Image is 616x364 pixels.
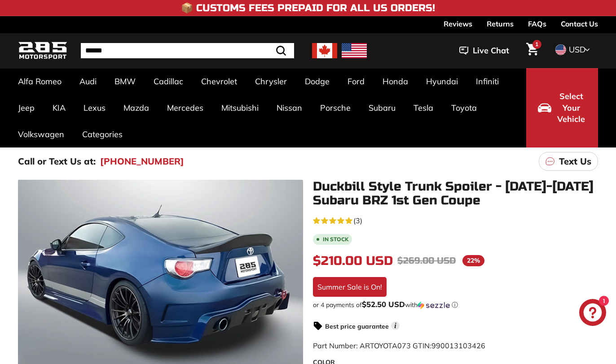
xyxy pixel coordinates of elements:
strong: Best price guarantee [325,322,389,330]
span: Part Number: ARTOYOTA073 GTIN: [313,341,485,350]
span: $269.00 USD [397,255,456,266]
a: BMW [106,68,145,95]
a: Nissan [268,95,311,121]
span: USD [569,44,585,55]
span: Live Chat [473,45,509,56]
p: Text Us [559,155,591,168]
span: 1 [535,41,538,48]
span: Select Your Vehicle [556,91,586,125]
a: Cart [521,35,544,66]
a: Reviews [444,16,472,31]
a: Honda [374,68,417,95]
a: Cadillac [145,68,192,95]
div: Summer Sale is On! [313,277,387,297]
input: Search [81,43,294,58]
a: Porsche [311,95,360,121]
a: FAQs [528,16,546,31]
a: Chevrolet [192,68,246,95]
span: (3) [353,215,362,226]
a: Contact Us [561,16,598,31]
a: Ford [339,68,374,95]
span: 990013103426 [431,341,485,350]
a: KIA [44,95,75,121]
a: Volkswagen [9,121,73,147]
b: In stock [323,237,348,242]
a: Jeep [9,95,44,121]
div: or 4 payments of with [313,300,598,309]
span: $210.00 USD [313,253,393,269]
button: Live Chat [448,39,521,62]
h4: 📦 Customs Fees Prepaid for All US Orders! [181,3,435,13]
a: [PHONE_NUMBER] [100,155,184,168]
a: Tesla [405,95,442,121]
span: 22% [462,255,484,266]
a: Subaru [360,95,405,121]
span: i [391,321,400,330]
a: Mitsubishi [212,95,268,121]
inbox-online-store-chat: Shopify online store chat [576,299,609,328]
span: $52.50 USD [362,299,405,309]
div: or 4 payments of$52.50 USDwithSezzle Click to learn more about Sezzle [313,300,598,309]
a: Mercedes [158,95,212,121]
a: Lexus [75,95,114,121]
a: Alfa Romeo [9,68,70,95]
img: Sezzle [418,301,450,309]
a: Mazda [114,95,158,121]
a: Audi [70,68,106,95]
h1: Duckbill Style Trunk Spoiler - [DATE]-[DATE] Subaru BRZ 1st Gen Coupe [313,180,598,208]
a: Infiniti [467,68,508,95]
a: Dodge [296,68,339,95]
a: 5.0 rating (3 votes) [313,214,598,226]
button: Select Your Vehicle [526,68,598,147]
a: Text Us [539,152,598,171]
a: Toyota [442,95,486,121]
p: Call or Text Us at: [18,155,96,168]
a: Chrysler [246,68,296,95]
a: Returns [487,16,514,31]
img: Logo_285_Motorsport_areodynamics_components [18,40,67,61]
a: Hyundai [417,68,467,95]
a: Categories [73,121,132,147]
